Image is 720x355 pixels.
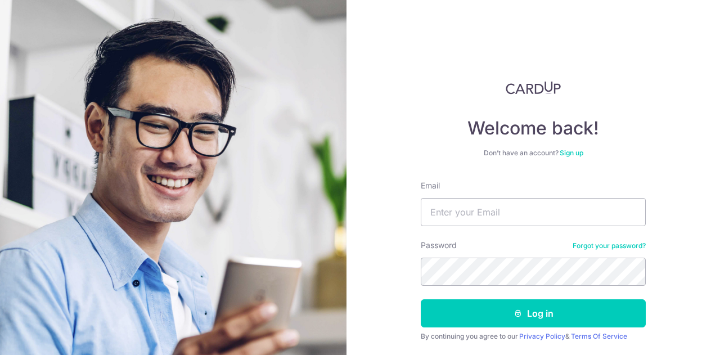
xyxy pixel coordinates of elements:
[421,198,646,226] input: Enter your Email
[421,117,646,140] h4: Welcome back!
[421,299,646,327] button: Log in
[421,332,646,341] div: By continuing you agree to our &
[560,149,583,157] a: Sign up
[571,332,627,340] a: Terms Of Service
[421,240,457,251] label: Password
[506,81,561,95] img: CardUp Logo
[519,332,565,340] a: Privacy Policy
[421,149,646,158] div: Don’t have an account?
[573,241,646,250] a: Forgot your password?
[421,180,440,191] label: Email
